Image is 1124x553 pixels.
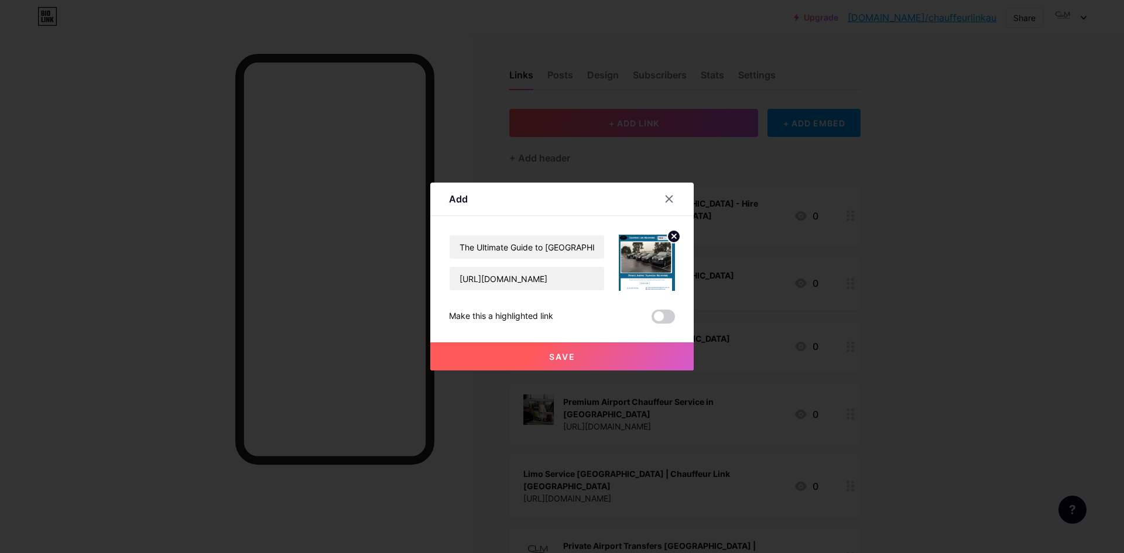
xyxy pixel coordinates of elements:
[450,267,604,290] input: URL
[430,342,694,370] button: Save
[449,310,553,324] div: Make this a highlighted link
[449,192,468,206] div: Add
[549,352,575,362] span: Save
[619,235,675,291] img: link_thumbnail
[450,235,604,259] input: Title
